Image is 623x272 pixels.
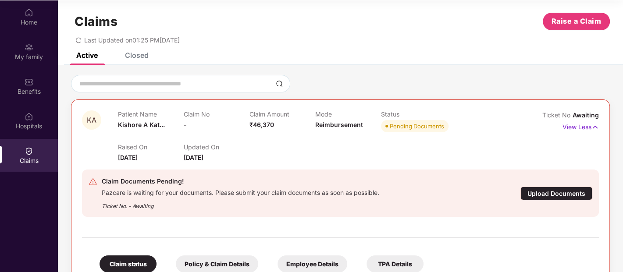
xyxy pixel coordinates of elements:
[125,51,149,60] div: Closed
[102,187,379,197] div: Pazcare is waiting for your documents. Please submit your claim documents as soon as possible.
[390,122,444,131] div: Pending Documents
[184,110,249,118] p: Claim No
[184,154,203,161] span: [DATE]
[25,8,33,17] img: svg+xml;base64,PHN2ZyBpZD0iSG9tZSIgeG1sbnM9Imh0dHA6Ly93d3cudzMub3JnLzIwMDAvc3ZnIiB3aWR0aD0iMjAiIG...
[184,143,249,151] p: Updated On
[118,121,165,128] span: Kishore A Kat...
[102,176,379,187] div: Claim Documents Pending!
[315,121,363,128] span: Reimbursement
[76,51,98,60] div: Active
[249,110,315,118] p: Claim Amount
[562,120,599,132] p: View Less
[25,78,33,86] img: svg+xml;base64,PHN2ZyBpZD0iQmVuZWZpdHMiIHhtbG5zPSJodHRwOi8vd3d3LnczLm9yZy8yMDAwL3N2ZyIgd2lkdGg9Ij...
[89,177,97,186] img: svg+xml;base64,PHN2ZyB4bWxucz0iaHR0cDovL3d3dy53My5vcmcvMjAwMC9zdmciIHdpZHRoPSIyNCIgaGVpZ2h0PSIyNC...
[118,143,184,151] p: Raised On
[315,110,381,118] p: Mode
[184,121,187,128] span: -
[591,122,599,132] img: svg+xml;base64,PHN2ZyB4bWxucz0iaHR0cDovL3d3dy53My5vcmcvMjAwMC9zdmciIHdpZHRoPSIxNyIgaGVpZ2h0PSIxNy...
[75,36,82,44] span: redo
[552,16,602,27] span: Raise a Claim
[84,36,180,44] span: Last Updated on 01:25 PM[DATE]
[542,111,573,119] span: Ticket No
[381,110,447,118] p: Status
[102,197,379,210] div: Ticket No. - Awaiting
[25,147,33,155] img: svg+xml;base64,PHN2ZyBpZD0iQ2xhaW0iIHhtbG5zPSJodHRwOi8vd3d3LnczLm9yZy8yMDAwL3N2ZyIgd2lkdGg9IjIwIi...
[25,43,33,52] img: svg+xml;base64,PHN2ZyB3aWR0aD0iMjAiIGhlaWdodD0iMjAiIHZpZXdCb3g9IjAgMCAyMCAyMCIgZmlsbD0ibm9uZSIgeG...
[75,14,117,29] h1: Claims
[520,187,592,200] div: Upload Documents
[25,112,33,121] img: svg+xml;base64,PHN2ZyBpZD0iSG9zcGl0YWxzIiB4bWxucz0iaHR0cDovL3d3dy53My5vcmcvMjAwMC9zdmciIHdpZHRoPS...
[543,13,610,30] button: Raise a Claim
[276,80,283,87] img: svg+xml;base64,PHN2ZyBpZD0iU2VhcmNoLTMyeDMyIiB4bWxucz0iaHR0cDovL3d3dy53My5vcmcvMjAwMC9zdmciIHdpZH...
[249,121,274,128] span: ₹46,370
[118,110,184,118] p: Patient Name
[118,154,138,161] span: [DATE]
[573,111,599,119] span: Awaiting
[87,117,96,124] span: KA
